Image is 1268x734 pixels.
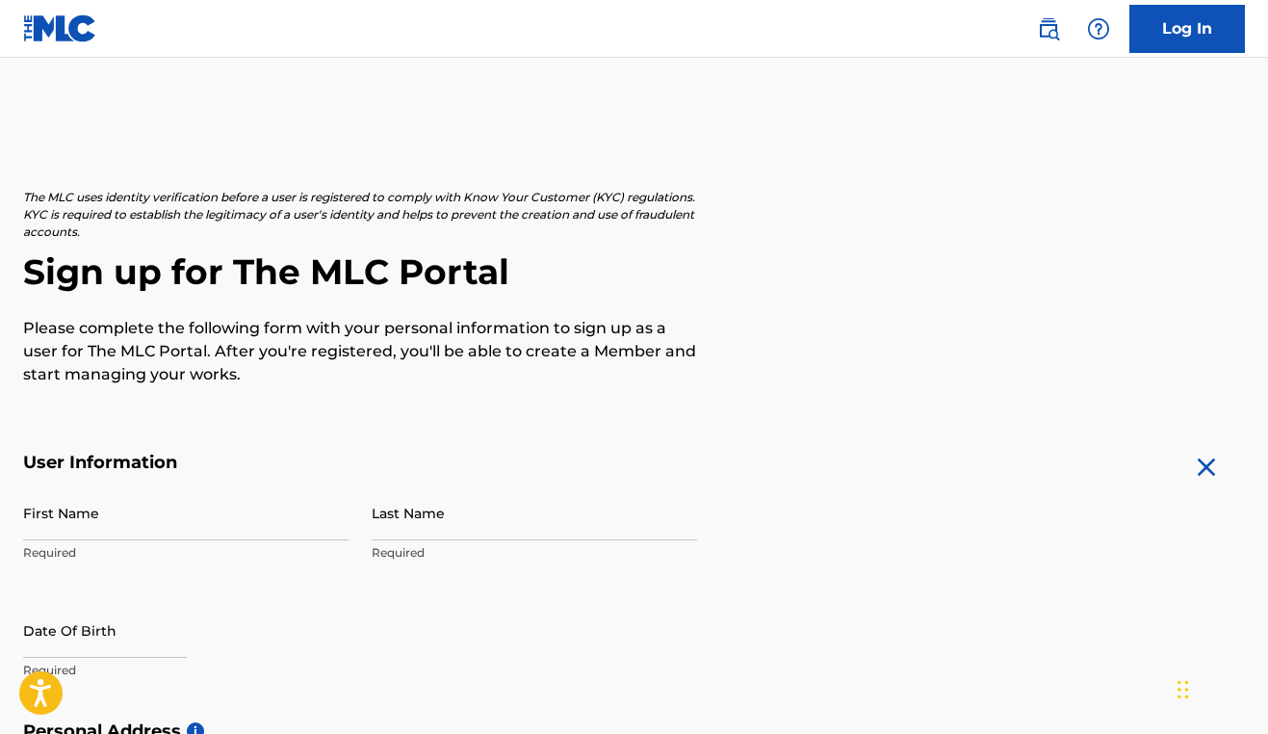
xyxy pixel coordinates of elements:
p: Required [23,544,349,562]
p: The MLC uses identity verification before a user is registered to comply with Know Your Customer ... [23,189,697,241]
a: Public Search [1029,10,1068,48]
p: Please complete the following form with your personal information to sign up as a user for The ML... [23,317,697,386]
iframe: Chat Widget [1172,642,1268,734]
div: Help [1079,10,1118,48]
h5: User Information [23,452,697,474]
p: Required [23,662,349,679]
h2: Sign up for The MLC Portal [23,250,1245,294]
img: search [1037,17,1060,40]
img: help [1087,17,1110,40]
img: MLC Logo [23,14,97,42]
img: close [1191,452,1222,483]
a: Log In [1129,5,1245,53]
p: Required [372,544,697,562]
div: Drag [1177,661,1189,719]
